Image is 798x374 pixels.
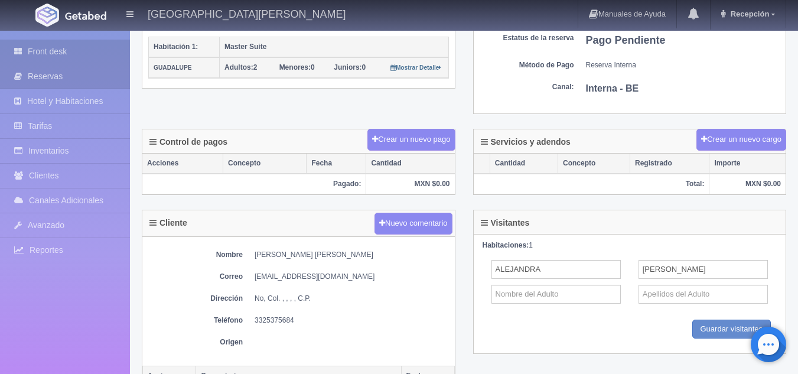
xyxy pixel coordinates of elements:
[35,4,59,27] img: Getabed
[639,260,768,279] input: Apellidos del Adulto
[474,174,709,194] th: Total:
[148,337,243,347] dt: Origen
[366,174,455,194] th: MXN $0.00
[480,33,574,43] dt: Estatus de la reserva
[224,63,253,71] strong: Adultos:
[220,37,449,57] th: Master Suite
[709,174,786,194] th: MXN $0.00
[639,285,768,304] input: Apellidos del Adulto
[148,316,243,326] dt: Teléfono
[255,250,449,260] dd: [PERSON_NAME] [PERSON_NAME]
[728,9,770,18] span: Recepción
[586,60,780,70] dd: Reserva Interna
[586,34,666,46] b: Pago Pendiente
[390,64,442,71] small: Mostrar Detalle
[307,154,366,174] th: Fecha
[692,320,771,339] input: Guardar visitantes
[255,272,449,282] dd: [EMAIL_ADDRESS][DOMAIN_NAME]
[154,64,192,71] small: GUADALUPE
[334,63,366,71] span: 0
[696,129,786,151] button: Crear un nuevo cargo
[480,60,574,70] dt: Método de Pago
[558,154,630,174] th: Concepto
[491,285,621,304] input: Nombre del Adulto
[630,154,709,174] th: Registrado
[491,260,621,279] input: Nombre del Adulto
[148,272,243,282] dt: Correo
[65,11,106,20] img: Getabed
[142,174,366,194] th: Pagado:
[481,138,571,147] h4: Servicios y adendos
[390,63,442,71] a: Mostrar Detalle
[255,316,449,326] dd: 3325375684
[255,294,449,304] dd: No, Col. , , , , C.P.
[154,43,198,51] b: Habitación 1:
[149,138,227,147] h4: Control de pagos
[480,82,574,92] dt: Canal:
[148,250,243,260] dt: Nombre
[149,219,187,227] h4: Cliente
[481,219,530,227] h4: Visitantes
[334,63,361,71] strong: Juniors:
[279,63,311,71] strong: Menores:
[709,154,786,174] th: Importe
[483,241,529,249] strong: Habitaciones:
[223,154,307,174] th: Concepto
[148,6,346,21] h4: [GEOGRAPHIC_DATA][PERSON_NAME]
[586,83,639,93] b: Interna - BE
[142,154,223,174] th: Acciones
[490,154,558,174] th: Cantidad
[279,63,315,71] span: 0
[483,240,777,251] div: 1
[148,294,243,304] dt: Dirección
[366,154,455,174] th: Cantidad
[224,63,257,71] span: 2
[367,129,455,151] button: Crear un nuevo pago
[374,213,452,235] button: Nuevo comentario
